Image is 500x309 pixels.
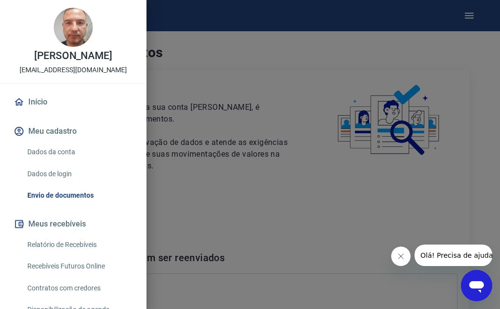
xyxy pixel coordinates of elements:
[12,213,135,235] button: Meus recebíveis
[54,8,93,47] img: 4d9ba967-032f-4668-bd71-5735e5acaa72.jpeg
[461,270,492,301] iframe: Botão para abrir a janela de mensagens
[34,51,112,61] p: [PERSON_NAME]
[23,235,135,255] a: Relatório de Recebíveis
[23,185,135,206] a: Envio de documentos
[391,247,411,266] iframe: Fechar mensagem
[12,91,135,113] a: Início
[23,142,135,162] a: Dados da conta
[20,65,127,75] p: [EMAIL_ADDRESS][DOMAIN_NAME]
[12,121,135,142] button: Meu cadastro
[415,245,492,266] iframe: Mensagem da empresa
[23,278,135,298] a: Contratos com credores
[23,164,135,184] a: Dados de login
[23,256,135,276] a: Recebíveis Futuros Online
[6,7,82,15] span: Olá! Precisa de ajuda?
